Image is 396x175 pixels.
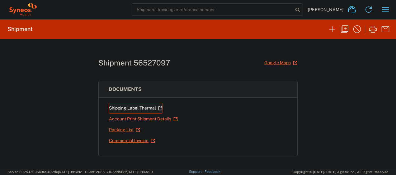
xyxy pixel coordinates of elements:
[109,114,178,124] a: Account Print Shipment Details
[109,135,155,146] a: Commercial Invoice
[189,170,205,173] a: Support
[7,25,33,33] h2: Shipment
[127,170,153,174] span: [DATE] 08:44:20
[109,86,142,92] span: Documents
[109,103,163,114] a: Shipping Label Thermal
[264,57,298,68] a: Google Maps
[58,170,82,174] span: [DATE] 09:51:12
[98,58,170,67] h1: Shipment 56527097
[7,170,82,174] span: Server: 2025.17.0-16a969492de
[109,124,140,135] a: Packing List
[132,4,293,16] input: Shipment, tracking or reference number
[205,170,220,173] a: Feedback
[308,7,343,12] span: [PERSON_NAME]
[293,169,389,175] span: Copyright © [DATE]-[DATE] Agistix Inc., All Rights Reserved
[85,170,153,174] span: Client: 2025.17.0-5dd568f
